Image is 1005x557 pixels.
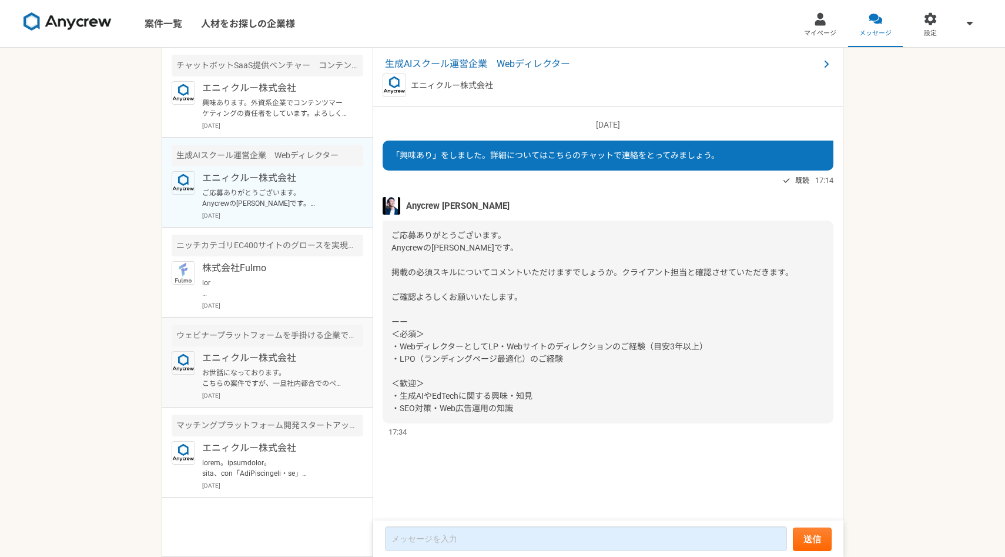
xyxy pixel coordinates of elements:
[172,171,195,195] img: logo_text_blue_01.png
[202,211,363,220] p: [DATE]
[795,174,809,188] span: 既読
[391,231,793,413] span: ご応募ありがとうございます。 Anycrewの[PERSON_NAME]です。 掲載の必須スキルについてコメントいただけますでしょうか。クライアント担当と確認させていただきます。 ご確認よろしく...
[202,98,347,119] p: 興味あります。外資系企業でコンテンツマーケティングの責任者をしています。よろしくお願いします！
[383,74,406,97] img: logo_text_blue_01.png
[202,458,347,479] p: lorem。ipsumdolor。 sita、con「AdiPiscingeli・se」doeiusmodtempori、utlaboreetdol。 magnaaLiqUaenimadmini...
[202,188,347,209] p: ご応募ありがとうございます。 Anycrewの[PERSON_NAME]です。 掲載の必須スキルについてコメントいただけますでしょうか。クライアント担当と確認させていただきます。 ご確認よろしく...
[172,441,195,465] img: logo_text_blue_01.png
[202,481,363,490] p: [DATE]
[391,151,719,160] span: 「興味あり」をしました。詳細についてはこちらのチャットで連絡をとってみましょう。
[202,301,363,310] p: [DATE]
[804,29,836,38] span: マイページ
[202,121,363,130] p: [DATE]
[202,368,347,389] p: お世話になっております。 こちらの案件ですが、一旦社内都合でのペンディングとなったということで連絡をいただきました。 また再度動き出すタイミングがありましたらご相談させていただければと思います。...
[383,119,833,131] p: [DATE]
[202,261,347,275] p: 株式会社Fulmo
[202,171,347,185] p: エニィクルー株式会社
[202,351,347,365] p: エニィクルー株式会社
[172,261,195,285] img: icon_01.jpg
[815,175,833,186] span: 17:14
[24,12,112,31] img: 8DqYSo04kwAAAAASUVORK5CYII=
[202,81,347,95] p: エニィクルー株式会社
[406,199,510,212] span: Anycrew [PERSON_NAME]
[411,79,493,92] p: エニィクルー株式会社
[172,81,195,105] img: logo_text_blue_01.png
[202,278,347,299] p: lor ipsum。doloRsitametconsecteturadi。 elitseddoeiusmodtemporinc、utlabor・etdoloremagn、ALIQUaEnimad...
[383,197,400,215] img: S__5267474.jpg
[172,415,363,436] div: マッチングプラットフォーム開発スタートアップ BtoBマーケティング企画・運用
[388,426,407,438] span: 17:34
[385,57,819,71] span: 生成AIスクール運営企業 Webディレクター
[172,325,363,346] div: ウェビナープラットフォームを手掛ける企業でのデジタルマーケティング
[202,441,347,455] p: エニィクルー株式会社
[172,145,363,166] div: 生成AIスクール運営企業 Webディレクター
[202,391,363,400] p: [DATE]
[924,29,937,38] span: 設定
[859,29,892,38] span: メッセージ
[172,235,363,256] div: ニッチカテゴリEC400サイトのグロースを実現するSEOディレクターを募集！
[793,528,832,551] button: 送信
[172,351,195,375] img: logo_text_blue_01.png
[172,55,363,76] div: チャットボットSaaS提供ベンチャー コンテンツマーケター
